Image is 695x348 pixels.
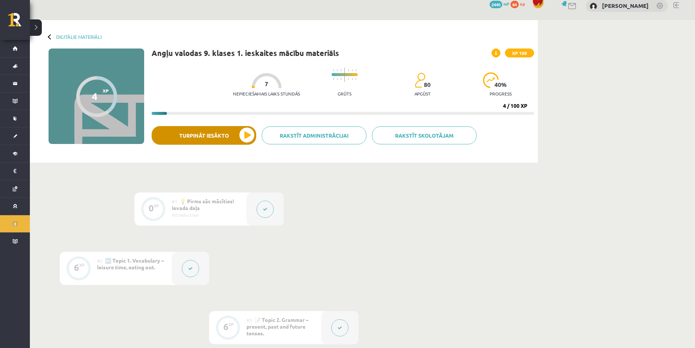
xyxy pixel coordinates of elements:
[333,69,334,71] img: icon-short-line-57e1e144782c952c97e751825c79c345078a6d821885a25fce030b3d8c18986b.svg
[92,91,97,102] div: 4
[337,78,338,80] img: icon-short-line-57e1e144782c952c97e751825c79c345078a6d821885a25fce030b3d8c18986b.svg
[490,91,512,96] p: progress
[97,258,103,264] span: #2
[152,126,256,145] button: Turpināt iesākto
[415,72,425,88] img: students-c634bb4e5e11cddfef0936a35e636f08e4e9abd3cc4e673bd6f9a4125e45ecb1.svg
[97,257,164,270] span: 🔤 Topic 1. Vocabulary – leisure time, eating out.
[348,69,349,71] img: icon-short-line-57e1e144782c952c97e751825c79c345078a6d821885a25fce030b3d8c18986b.svg
[246,317,252,323] span: #3
[352,69,353,71] img: icon-short-line-57e1e144782c952c97e751825c79c345078a6d821885a25fce030b3d8c18986b.svg
[490,1,509,7] a: 2440 mP
[246,316,308,336] span: 📝 Topic 2. Grammar – present, past and future tenses.
[79,263,84,267] div: XP
[424,81,431,88] span: 80
[372,126,477,144] a: Rakstīt skolotājam
[74,264,79,271] div: 6
[590,3,597,10] img: Damians Dzina
[494,81,507,88] span: 40 %
[233,91,300,96] p: Nepieciešamais laiks stundās
[333,78,334,80] img: icon-short-line-57e1e144782c952c97e751825c79c345078a6d821885a25fce030b3d8c18986b.svg
[344,68,345,82] img: icon-long-line-d9ea69661e0d244f92f715978eff75569469978d946b2353a9bb055b3ed8787d.svg
[103,88,109,93] span: XP
[262,126,366,144] a: Rakstīt administrācijai
[229,322,234,326] div: XP
[152,48,339,57] h1: Angļu valodas 9. klases 1. ieskaites mācību materiāls
[172,198,177,204] span: #1
[154,204,159,208] div: XP
[503,1,509,7] span: mP
[337,69,338,71] img: icon-short-line-57e1e144782c952c97e751825c79c345078a6d821885a25fce030b3d8c18986b.svg
[511,1,519,8] span: 84
[348,78,349,80] img: icon-short-line-57e1e144782c952c97e751825c79c345078a6d821885a25fce030b3d8c18986b.svg
[223,323,229,330] div: 6
[505,48,534,57] span: XP 100
[265,81,268,87] span: 7
[172,211,241,218] div: Introduction
[56,34,102,40] a: Digitālie materiāli
[483,72,499,88] img: icon-progress-161ccf0a02000e728c5f80fcf4c31c7af3da0e1684b2b1d7c360e028c24a22f1.svg
[511,1,528,7] a: 84 xp
[602,2,649,9] a: [PERSON_NAME]
[352,78,353,80] img: icon-short-line-57e1e144782c952c97e751825c79c345078a6d821885a25fce030b3d8c18986b.svg
[8,13,30,32] a: Rīgas 1. Tālmācības vidusskola
[338,91,351,96] p: Grūts
[172,198,234,211] span: 💡 Pirms sāc mācīties! Ievada daļa
[149,205,154,211] div: 0
[490,1,502,8] span: 2440
[415,91,431,96] p: apgūst
[520,1,525,7] span: xp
